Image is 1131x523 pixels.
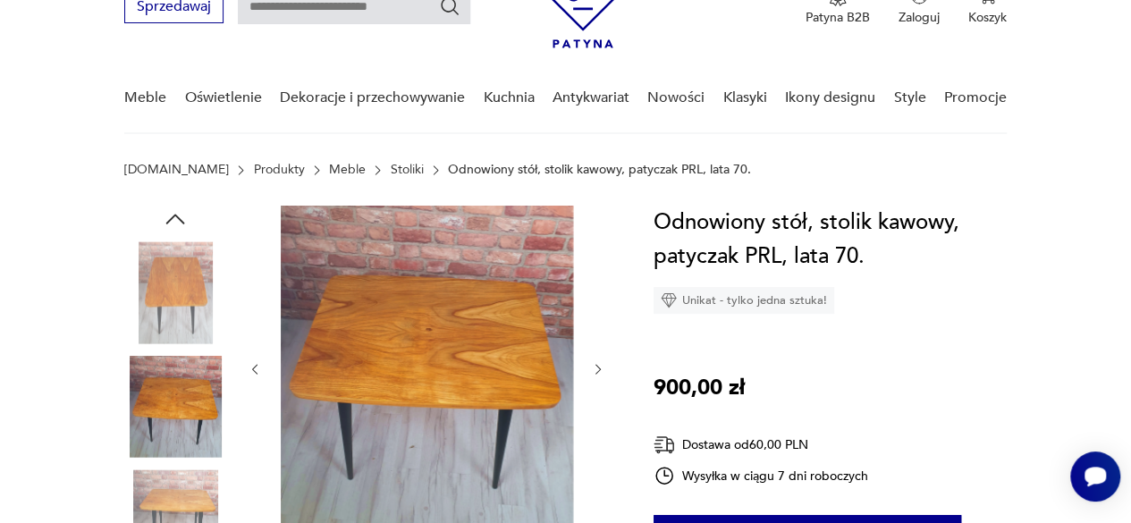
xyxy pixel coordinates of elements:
a: Antykwariat [553,63,629,132]
a: Ikony designu [785,63,875,132]
img: Zdjęcie produktu Odnowiony stół, stolik kawowy, patyczak PRL, lata 70. [124,241,226,343]
a: Meble [124,63,166,132]
a: [DOMAIN_NAME] [124,163,229,177]
iframe: Smartsupp widget button [1070,451,1120,502]
a: Produkty [254,163,305,177]
div: Dostawa od 60,00 PLN [654,434,868,456]
div: Unikat - tylko jedna sztuka! [654,287,834,314]
img: Ikona diamentu [661,292,677,308]
img: Ikona dostawy [654,434,675,456]
a: Nowości [647,63,705,132]
p: Odnowiony stół, stolik kawowy, patyczak PRL, lata 70. [448,163,751,177]
a: Kuchnia [483,63,534,132]
a: Promocje [944,63,1007,132]
a: Oświetlenie [185,63,262,132]
a: Stoliki [391,163,424,177]
a: Dekoracje i przechowywanie [280,63,465,132]
h1: Odnowiony stół, stolik kawowy, patyczak PRL, lata 70. [654,206,1007,274]
a: Style [893,63,925,132]
div: Wysyłka w ciągu 7 dni roboczych [654,465,868,486]
a: Sprzedawaj [124,2,224,14]
p: Zaloguj [899,9,940,26]
p: 900,00 zł [654,371,745,405]
p: Koszyk [968,9,1007,26]
p: Patyna B2B [806,9,870,26]
a: Klasyki [723,63,767,132]
a: Meble [329,163,366,177]
img: Zdjęcie produktu Odnowiony stół, stolik kawowy, patyczak PRL, lata 70. [124,356,226,458]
